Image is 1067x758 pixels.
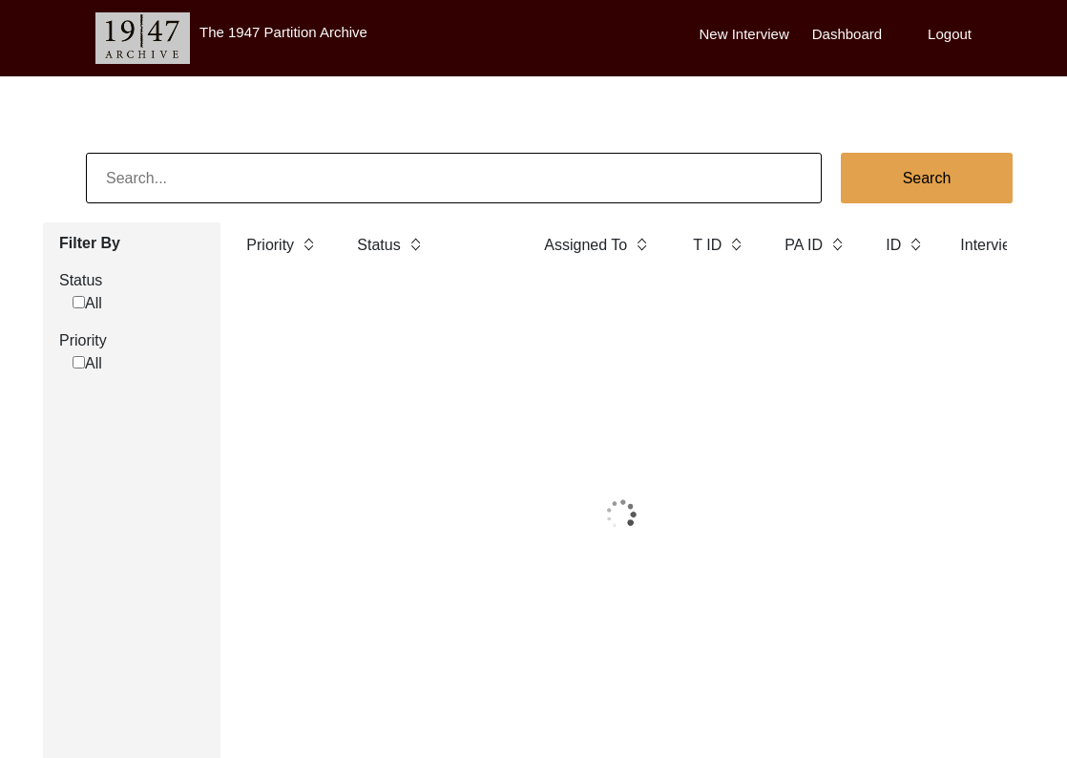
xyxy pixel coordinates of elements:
img: sort-button.png [635,234,648,255]
label: T ID [693,234,722,257]
label: New Interview [700,24,789,46]
input: All [73,356,85,368]
input: All [73,296,85,308]
img: sort-button.png [729,234,743,255]
label: Status [59,269,206,292]
label: The 1947 Partition Archive [199,24,367,40]
label: PA ID [785,234,823,257]
img: sort-button.png [302,234,315,255]
label: Assigned To [544,234,627,257]
img: 1*9EBHIOzhE1XfMYoKz1JcsQ.gif [549,467,694,562]
input: Search... [86,153,822,203]
img: sort-button.png [909,234,922,255]
label: Logout [928,24,972,46]
img: sort-button.png [830,234,844,255]
label: ID [886,234,901,257]
label: Status [357,234,400,257]
img: sort-button.png [408,234,422,255]
label: Filter By [59,232,206,255]
img: header-logo.png [95,12,190,64]
label: Priority [246,234,294,257]
label: All [73,352,102,375]
button: Search [841,153,1013,203]
label: All [73,292,102,315]
label: Priority [59,329,206,352]
label: Dashboard [812,24,882,46]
